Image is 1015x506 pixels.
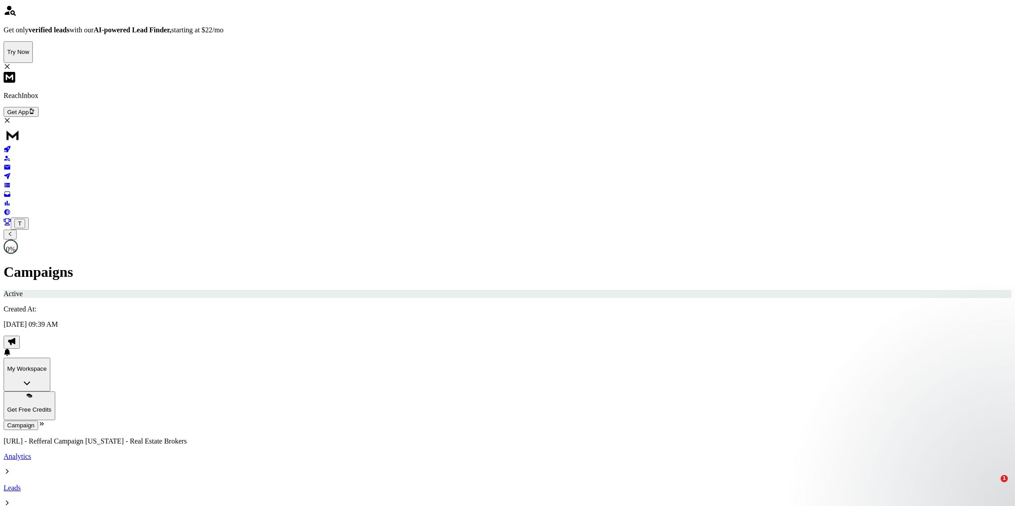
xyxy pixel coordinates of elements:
p: 0 % [6,245,15,253]
p: [URL] - Refferal Campaign [US_STATE] - Real Estate Brokers [4,437,1011,445]
a: Leads [4,484,1011,492]
button: T [11,217,29,230]
div: Active [4,290,1011,298]
p: Get Free Credits [7,406,52,413]
strong: verified leads [29,26,70,34]
p: Try Now [7,49,29,55]
p: My Workspace [7,365,47,372]
button: Get App [4,107,39,117]
strong: AI-powered Lead Finder, [93,26,171,34]
span: 1 [1001,475,1008,482]
button: Get Free Credits [4,391,55,420]
p: [DATE] 09:39 AM [4,320,1011,328]
p: Get only with our starting at $22/mo [4,26,1011,34]
button: Campaign [4,421,38,430]
img: logo [4,126,22,144]
a: Analytics [4,453,1011,461]
iframe: Intercom live chat [982,475,1004,497]
button: Try Now [4,41,33,63]
span: T [18,220,22,227]
button: T [14,219,25,228]
h1: Campaigns [4,264,1011,280]
p: Created At: [4,305,1011,313]
p: ReachInbox [4,92,1011,100]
